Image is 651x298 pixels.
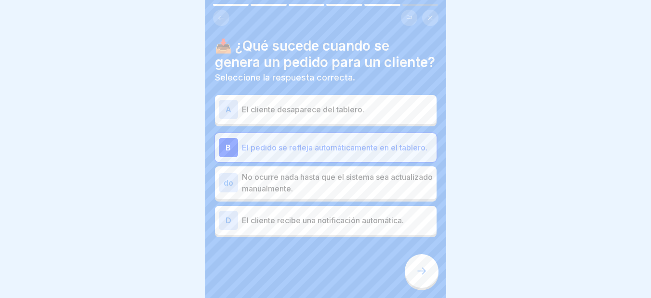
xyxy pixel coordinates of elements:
[226,105,231,114] font: A
[242,143,427,152] font: El pedido se refleja automáticamente en el tablero.
[215,72,355,82] font: Seleccione la respuesta correcta.
[224,178,233,188] font: do
[226,143,231,152] font: B
[226,216,231,225] font: D
[242,172,433,193] font: No ocurre nada hasta que el sistema sea actualizado manualmente.
[242,216,404,225] font: El cliente recibe una notificación automática.
[215,38,435,70] font: 📥 ¿Qué sucede cuando se genera un pedido para un cliente?
[242,105,364,114] font: El cliente desaparece del tablero.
